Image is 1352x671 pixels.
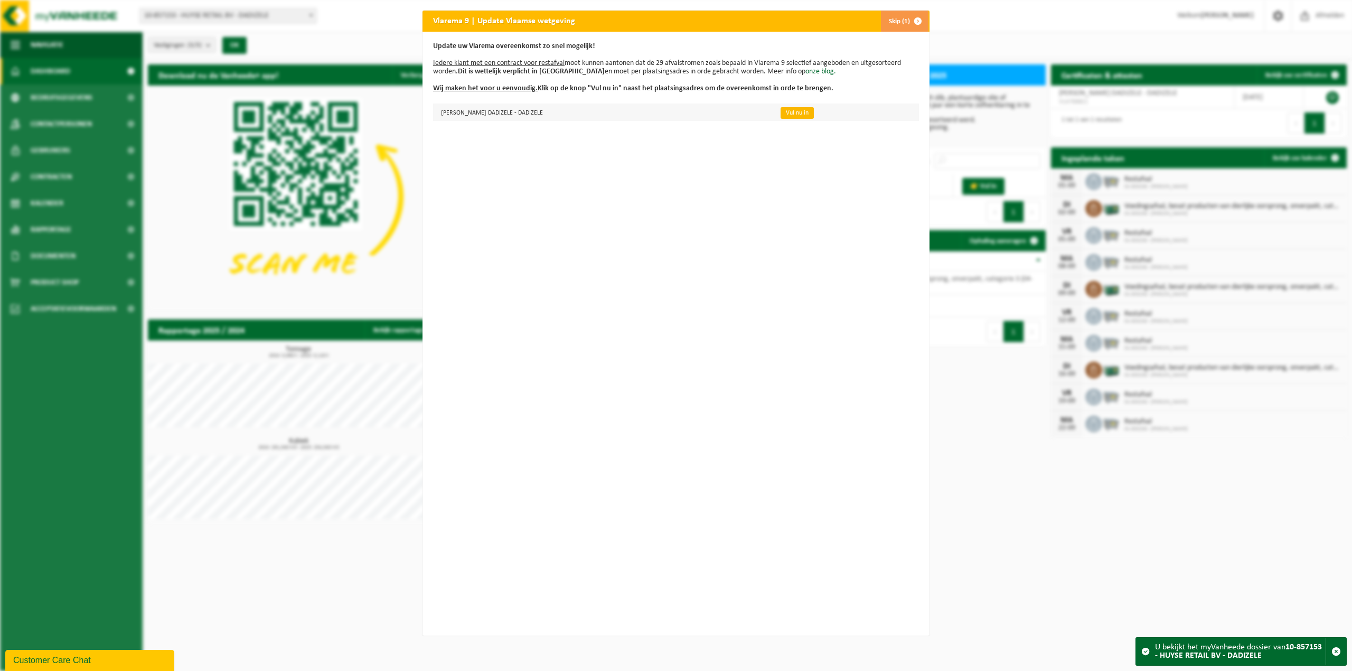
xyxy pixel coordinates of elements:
[433,84,833,92] b: Klik op de knop "Vul nu in" naast het plaatsingsadres om de overeenkomst in orde te brengen.
[433,59,565,67] u: Iedere klant met een contract voor restafval
[433,84,538,92] u: Wij maken het voor u eenvoudig.
[433,103,772,121] td: [PERSON_NAME] DADIZELE - DADIZELE
[458,68,605,75] b: Dit is wettelijk verplicht in [GEOGRAPHIC_DATA]
[433,42,919,93] p: moet kunnen aantonen dat de 29 afvalstromen zoals bepaald in Vlarema 9 selectief aangeboden en ui...
[880,11,928,32] button: Skip (1)
[5,648,176,671] iframe: chat widget
[781,107,814,119] a: Vul nu in
[433,42,595,50] b: Update uw Vlarema overeenkomst zo snel mogelijk!
[422,11,586,31] h2: Vlarema 9 | Update Vlaamse wetgeving
[805,68,836,75] a: onze blog.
